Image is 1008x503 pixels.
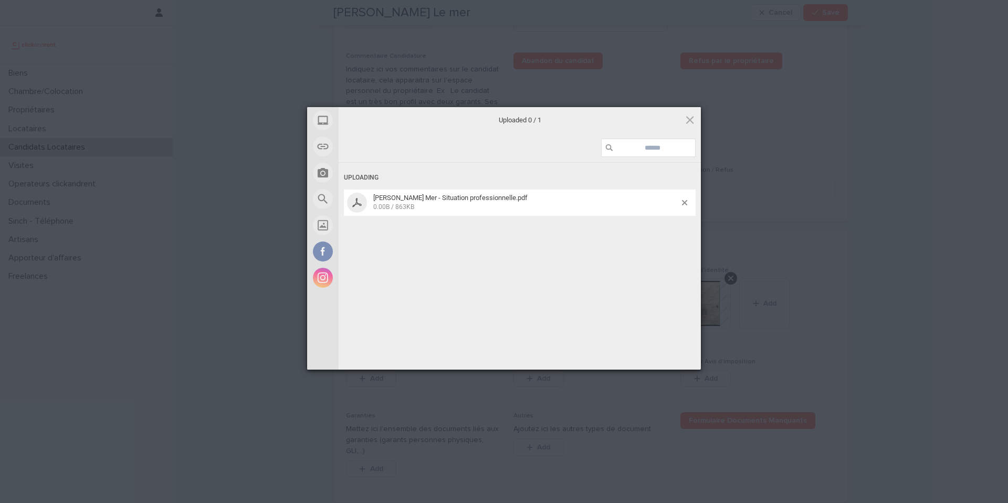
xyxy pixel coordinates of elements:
span: Click here or hit ESC to close picker [684,114,696,125]
span: Uploaded 0 / 1 [415,116,625,125]
span: 0.00B / [373,203,394,211]
div: Uploading [344,168,696,187]
span: [PERSON_NAME] Mer - Situation professionnelle.pdf [373,194,528,202]
span: Cédric Le Mer - Situation professionnelle.pdf [370,194,682,211]
span: 863KB [395,203,414,211]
